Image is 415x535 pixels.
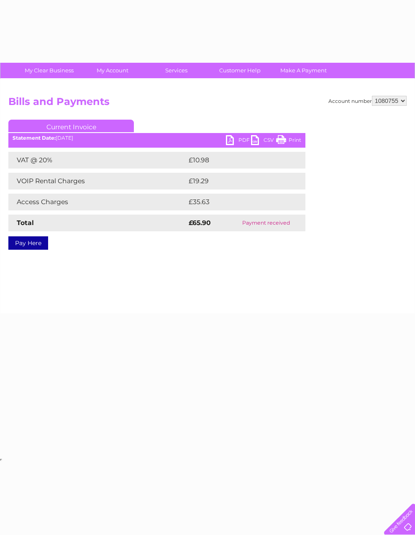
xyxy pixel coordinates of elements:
[17,219,34,227] strong: Total
[8,236,48,250] a: Pay Here
[187,152,288,169] td: £10.98
[328,96,407,106] div: Account number
[8,135,305,141] div: [DATE]
[251,135,276,147] a: CSV
[226,135,251,147] a: PDF
[187,194,288,210] td: £35.63
[8,152,187,169] td: VAT @ 20%
[189,219,211,227] strong: £65.90
[8,120,134,132] a: Current Invoice
[142,63,211,78] a: Services
[78,63,147,78] a: My Account
[205,63,274,78] a: Customer Help
[8,96,407,112] h2: Bills and Payments
[269,63,338,78] a: Make A Payment
[8,194,187,210] td: Access Charges
[227,215,305,231] td: Payment received
[276,135,301,147] a: Print
[13,135,56,141] b: Statement Date:
[187,173,288,189] td: £19.29
[15,63,84,78] a: My Clear Business
[8,173,187,189] td: VOIP Rental Charges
